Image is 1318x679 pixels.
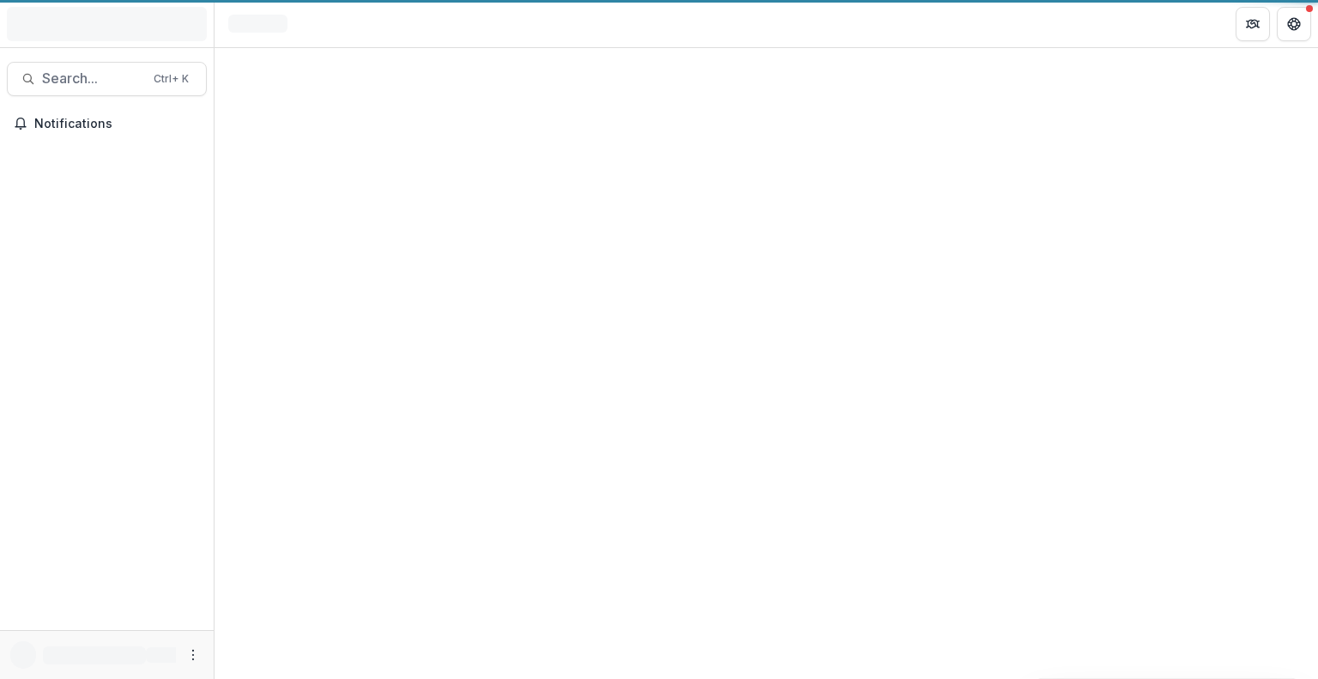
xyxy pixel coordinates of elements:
button: Get Help [1277,7,1311,41]
span: Search... [42,70,143,87]
nav: breadcrumb [221,11,294,36]
button: Notifications [7,110,207,137]
button: Partners [1236,7,1270,41]
div: Ctrl + K [150,70,192,88]
button: Search... [7,62,207,96]
button: More [183,645,203,665]
span: Notifications [34,117,200,131]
